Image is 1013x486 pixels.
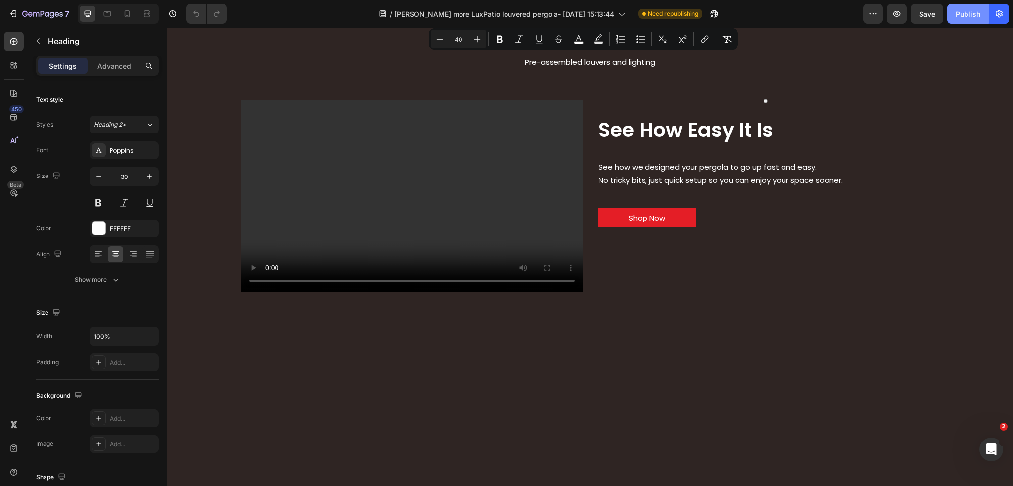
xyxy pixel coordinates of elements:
button: 7 [4,4,74,24]
div: Shape [36,471,68,484]
iframe: Design area [167,28,1013,486]
div: Background [36,389,84,402]
div: FFFFFF [110,224,156,233]
div: Undo/Redo [186,4,227,24]
a: Shop Now [431,180,530,200]
div: Align [36,248,64,261]
div: Image [36,440,53,448]
span: Pre-assembled louvers and lighting [358,29,489,40]
div: Size [36,170,62,183]
button: Publish [947,4,989,24]
div: Text style [36,95,63,104]
div: Styles [36,120,53,129]
iframe: Intercom live chat [979,438,1003,461]
span: Need republishing [648,9,698,18]
div: Color [36,414,51,423]
p: Heading [48,35,155,47]
div: Width [36,332,52,341]
div: Add... [110,358,156,367]
p: Advanced [97,61,131,71]
div: 450 [9,105,24,113]
span: 2 [1000,423,1008,431]
div: Color [36,224,51,233]
span: / [390,9,392,19]
button: Save [911,4,943,24]
div: Editor contextual toolbar [429,28,738,50]
span: Heading 2* [94,120,126,129]
span: See How Easy It Is [432,88,606,116]
div: Padding [36,358,59,367]
div: Font [36,146,48,155]
p: 7 [65,8,69,20]
div: Show more [75,275,121,285]
span: No tricky bits, just quick setup so you can enjoy your space sooner. [432,147,676,158]
span: See how we designed your pergola to go up fast and easy. [432,134,650,144]
div: Size [36,307,62,320]
div: Add... [110,440,156,449]
span: Save [919,10,935,18]
input: Auto [90,327,158,345]
div: Poppins [110,146,156,155]
div: Add... [110,414,156,423]
p: Settings [49,61,77,71]
div: Publish [956,9,980,19]
div: Beta [7,181,24,189]
span: [PERSON_NAME] more LuxPatio louvered pergola- [DATE] 15:13:44 [394,9,614,19]
button: Show more [36,271,159,289]
video: Video [75,72,416,264]
p: Shop Now [462,183,499,197]
button: Heading 2* [90,116,159,133]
